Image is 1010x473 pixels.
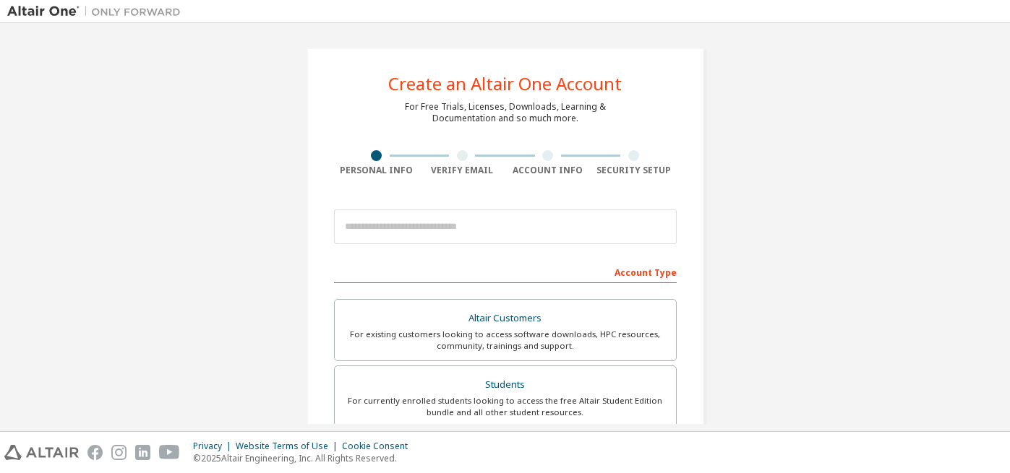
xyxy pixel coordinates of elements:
[334,165,420,176] div: Personal Info
[87,445,103,460] img: facebook.svg
[343,375,667,395] div: Students
[111,445,127,460] img: instagram.svg
[7,4,188,19] img: Altair One
[405,101,606,124] div: For Free Trials, Licenses, Downloads, Learning & Documentation and so much more.
[342,441,416,452] div: Cookie Consent
[343,395,667,418] div: For currently enrolled students looking to access the free Altair Student Edition bundle and all ...
[159,445,180,460] img: youtube.svg
[343,329,667,352] div: For existing customers looking to access software downloads, HPC resources, community, trainings ...
[135,445,150,460] img: linkedin.svg
[419,165,505,176] div: Verify Email
[505,165,591,176] div: Account Info
[4,445,79,460] img: altair_logo.svg
[388,75,622,92] div: Create an Altair One Account
[591,165,677,176] div: Security Setup
[343,308,667,329] div: Altair Customers
[193,441,236,452] div: Privacy
[334,260,677,283] div: Account Type
[193,452,416,464] p: © 2025 Altair Engineering, Inc. All Rights Reserved.
[236,441,342,452] div: Website Terms of Use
